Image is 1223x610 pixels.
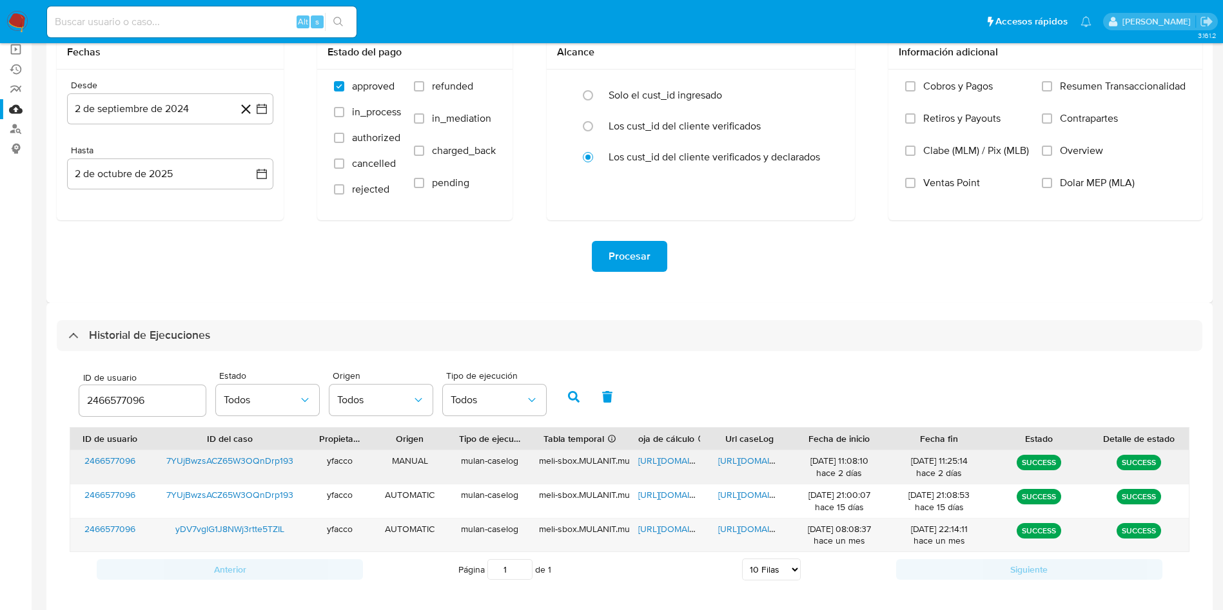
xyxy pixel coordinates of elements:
span: 3.161.2 [1198,30,1217,41]
a: Salir [1200,15,1213,28]
span: s [315,15,319,28]
a: Notificaciones [1081,16,1091,27]
span: Accesos rápidos [995,15,1068,28]
span: Alt [298,15,308,28]
input: Buscar usuario o caso... [47,14,357,30]
button: search-icon [325,13,351,31]
p: yesica.facco@mercadolibre.com [1122,15,1195,28]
